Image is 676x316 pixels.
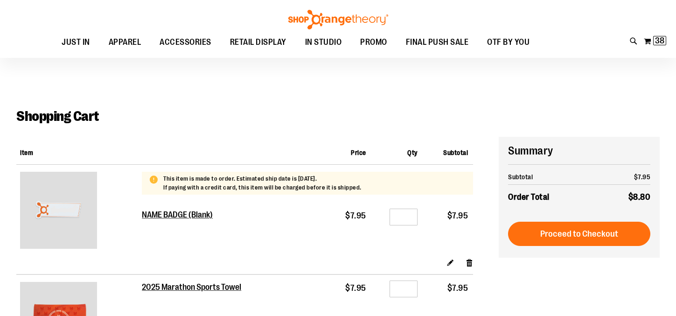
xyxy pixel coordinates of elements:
a: NAME BADGE (Blank) [20,172,138,251]
span: $7.95 [345,211,366,220]
th: Subtotal [508,169,603,185]
a: IN STUDIO [296,32,351,53]
img: Shop Orangetheory [287,10,390,29]
a: FINAL PUSH SALE [397,32,478,53]
span: FINAL PUSH SALE [406,32,469,53]
span: RETAIL DISPLAY [230,32,286,53]
span: Qty [407,149,418,156]
span: OTF BY YOU [487,32,530,53]
span: Proceed to Checkout [540,229,618,239]
h2: Summary [508,143,650,159]
span: ACCESSORIES [160,32,211,53]
span: Price [351,149,366,156]
img: NAME BADGE (Blank) [20,172,97,249]
a: PROMO [351,32,397,53]
a: APPAREL [99,32,151,53]
a: JUST IN [52,32,99,53]
a: Remove item [466,258,474,267]
span: Shopping Cart [16,108,99,124]
p: This item is made to order. Estimated ship date is [DATE]. [163,175,362,183]
span: PROMO [360,32,387,53]
span: $7.95 [447,283,468,293]
span: $7.95 [447,211,468,220]
span: Item [20,149,33,156]
a: ACCESSORIES [150,32,221,53]
strong: Order Total [508,190,550,204]
span: JUST IN [62,32,90,53]
span: $7.95 [345,283,366,293]
span: IN STUDIO [305,32,342,53]
a: OTF BY YOU [478,32,539,53]
button: Proceed to Checkout [508,222,650,246]
a: RETAIL DISPLAY [221,32,296,53]
span: $8.80 [628,192,651,202]
span: APPAREL [109,32,141,53]
span: $7.95 [634,173,651,181]
span: Subtotal [443,149,468,156]
a: NAME BADGE (Blank) [142,210,214,220]
p: If paying with a credit card, this item will be charged before it is shipped. [163,183,362,192]
a: 2025 Marathon Sports Towel [142,282,242,293]
span: 38 [655,36,664,45]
